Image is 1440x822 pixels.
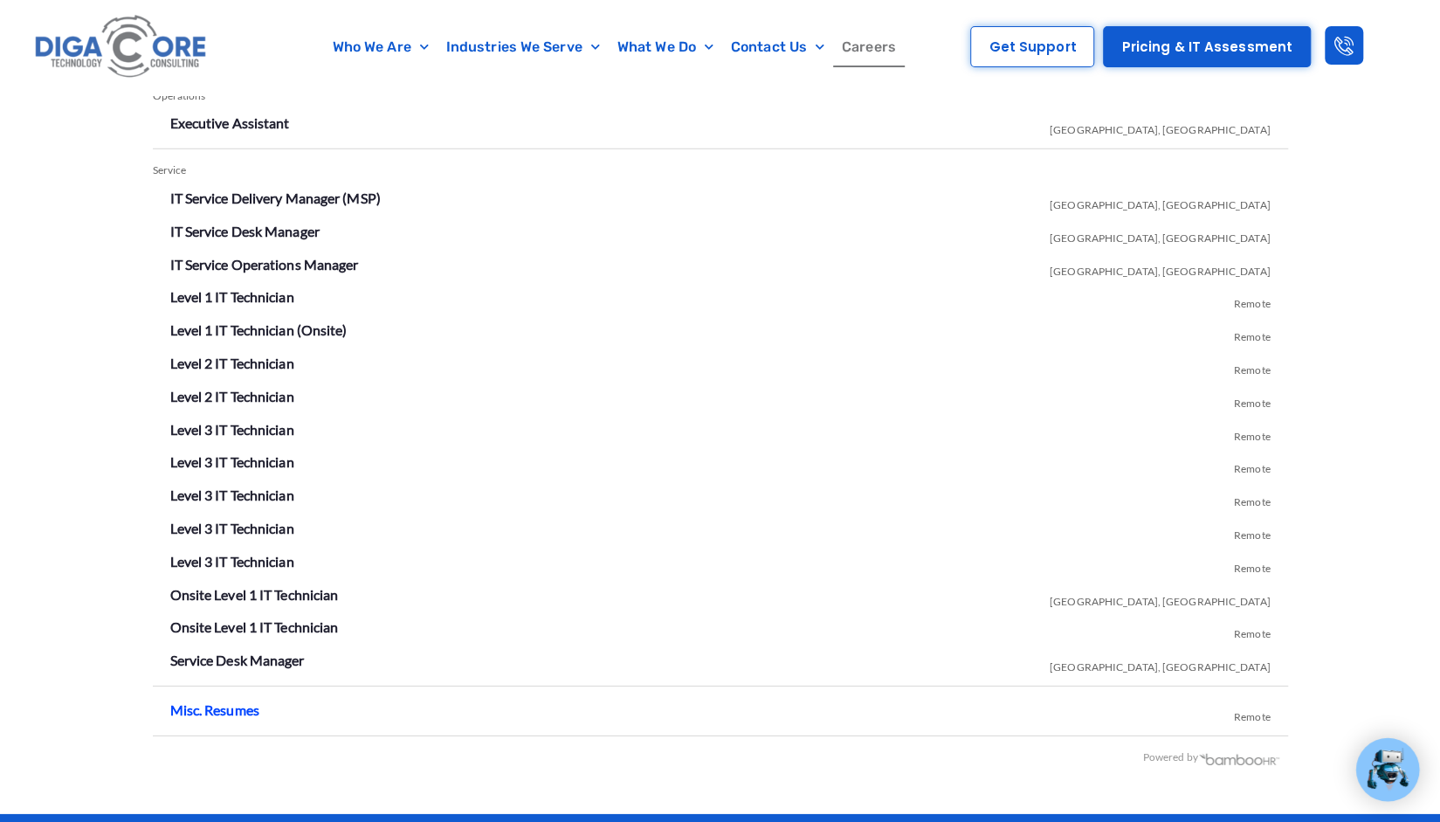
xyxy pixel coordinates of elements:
span: Remote [1234,449,1271,482]
img: Digacore logo 1 [31,9,212,86]
span: Remote [1234,383,1271,417]
a: Level 1 IT Technician (Onsite) [170,321,348,338]
span: Remote [1234,317,1271,350]
a: Level 3 IT Technician [170,421,294,438]
a: Who We Are [324,27,438,67]
span: Remote [1234,284,1271,317]
span: [GEOGRAPHIC_DATA], [GEOGRAPHIC_DATA] [1050,110,1271,143]
a: What We Do [609,27,722,67]
span: [GEOGRAPHIC_DATA], [GEOGRAPHIC_DATA] [1050,185,1271,218]
nav: Menu [286,27,941,67]
span: Remote [1234,515,1271,549]
span: Pricing & IT Assessment [1121,40,1292,53]
span: [GEOGRAPHIC_DATA], [GEOGRAPHIC_DATA] [1050,252,1271,285]
span: Remote [1234,614,1271,647]
div: Operations [153,84,1288,109]
a: Get Support [970,26,1094,67]
a: Level 1 IT Technician [170,288,294,305]
a: Level 3 IT Technician [170,487,294,503]
span: [GEOGRAPHIC_DATA], [GEOGRAPHIC_DATA] [1050,647,1271,680]
a: IT Service Delivery Manager (MSP) [170,190,381,206]
a: Level 2 IT Technician [170,355,294,371]
a: Careers [833,27,905,67]
span: Remote [1234,482,1271,515]
span: Remote [1234,697,1271,730]
a: Service Desk Manager [170,652,305,668]
a: Level 2 IT Technician [170,388,294,404]
a: Onsite Level 1 IT Technician [170,586,339,603]
span: Get Support [989,40,1076,53]
a: Onsite Level 1 IT Technician [170,618,339,635]
a: Level 3 IT Technician [170,553,294,570]
a: Executive Assistant [170,114,290,131]
a: Industries We Serve [438,27,609,67]
img: BambooHR - HR software [1198,751,1280,765]
a: Contact Us [722,27,833,67]
div: Service [153,158,1288,183]
span: Remote [1234,350,1271,383]
span: [GEOGRAPHIC_DATA], [GEOGRAPHIC_DATA] [1050,582,1271,615]
a: Level 3 IT Technician [170,453,294,470]
div: Powered by [153,745,1280,770]
a: Pricing & IT Assessment [1103,26,1310,67]
span: [GEOGRAPHIC_DATA], [GEOGRAPHIC_DATA] [1050,218,1271,252]
a: Misc. Resumes [170,701,259,718]
a: IT Service Desk Manager [170,223,320,239]
span: Remote [1234,549,1271,582]
a: Level 3 IT Technician [170,520,294,536]
a: IT Service Operations Manager [170,256,359,273]
span: Remote [1234,417,1271,450]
